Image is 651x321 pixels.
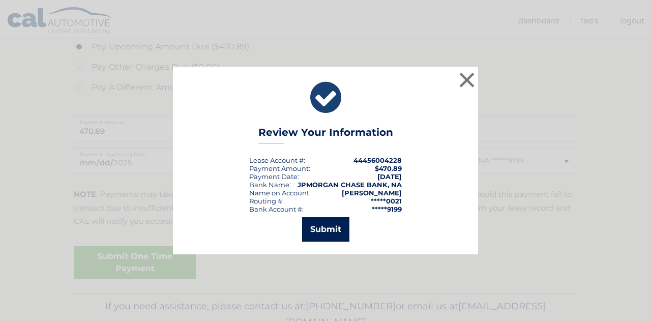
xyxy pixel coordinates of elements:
[375,164,402,172] span: $470.89
[249,164,310,172] div: Payment Amount:
[457,70,477,90] button: ×
[353,156,402,164] strong: 44456004228
[258,126,393,144] h3: Review Your Information
[249,156,305,164] div: Lease Account #:
[377,172,402,181] span: [DATE]
[302,217,349,242] button: Submit
[342,189,402,197] strong: [PERSON_NAME]
[249,172,298,181] span: Payment Date
[249,172,299,181] div: :
[249,181,291,189] div: Bank Name:
[249,205,304,213] div: Bank Account #:
[249,197,284,205] div: Routing #:
[249,189,311,197] div: Name on Account:
[298,181,402,189] strong: JPMORGAN CHASE BANK, NA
